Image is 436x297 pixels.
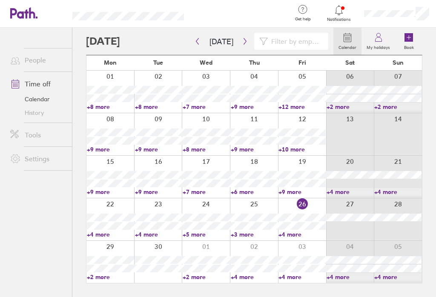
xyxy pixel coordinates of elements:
a: +9 more [135,188,182,196]
span: Notifications [325,17,353,22]
a: +5 more [183,231,230,238]
label: My holidays [361,43,395,50]
a: Book [395,28,422,55]
a: +10 more [278,146,326,153]
a: My holidays [361,28,395,55]
a: +4 more [231,273,278,281]
a: +9 more [87,146,134,153]
span: Wed [200,59,212,66]
a: People [3,51,72,69]
a: +4 more [327,188,374,196]
a: Settings [3,150,72,167]
a: Notifications [325,4,353,22]
a: +7 more [183,188,230,196]
span: Mon [104,59,117,66]
a: +2 more [183,273,230,281]
a: +4 more [87,231,134,238]
button: [DATE] [203,34,240,49]
a: +2 more [374,103,422,111]
span: Sat [345,59,355,66]
a: +8 more [135,103,182,111]
span: Sun [393,59,404,66]
a: History [3,106,72,120]
a: +4 more [327,273,374,281]
span: Tue [153,59,163,66]
a: Calendar [333,28,361,55]
a: +9 more [135,146,182,153]
a: +3 more [231,231,278,238]
label: Calendar [333,43,361,50]
span: Thu [249,59,260,66]
span: Fri [298,59,306,66]
a: +9 more [231,146,278,153]
a: +9 more [231,103,278,111]
a: +9 more [278,188,326,196]
label: Book [399,43,419,50]
a: +12 more [278,103,326,111]
a: +4 more [278,273,326,281]
input: Filter by employee [268,33,323,49]
a: +4 more [278,231,326,238]
a: +4 more [374,273,422,281]
a: +4 more [135,231,182,238]
a: Calendar [3,92,72,106]
a: Time off [3,75,72,92]
span: Get help [289,17,317,22]
a: +2 more [87,273,134,281]
a: +8 more [87,103,134,111]
a: +7 more [183,103,230,111]
a: Tools [3,126,72,143]
a: +9 more [87,188,134,196]
a: +2 more [327,103,374,111]
a: +6 more [231,188,278,196]
a: +8 more [183,146,230,153]
a: +4 more [374,188,422,196]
